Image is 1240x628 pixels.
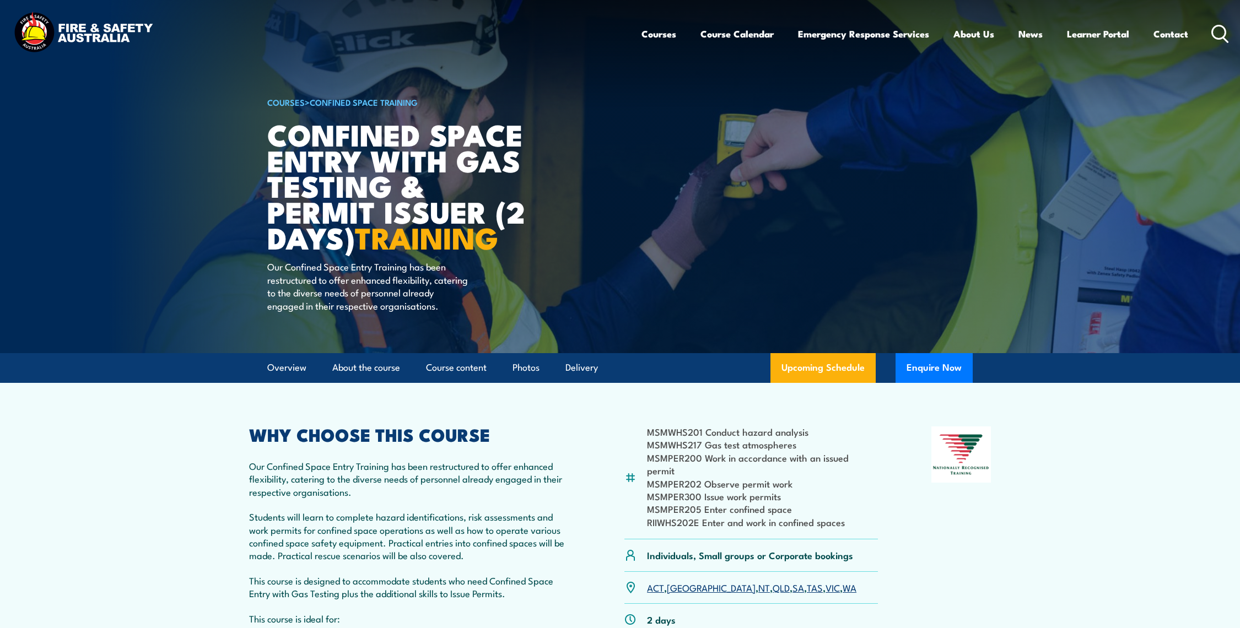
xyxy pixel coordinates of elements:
a: Overview [267,353,306,382]
a: Upcoming Schedule [770,353,876,383]
p: , , , , , , , [647,581,856,594]
li: MSMPER202 Observe permit work [647,477,878,490]
p: Our Confined Space Entry Training has been restructured to offer enhanced flexibility, catering t... [249,459,571,498]
a: Course Calendar [700,19,774,48]
p: 2 days [647,613,676,626]
li: MSMWHS217 Gas test atmospheres [647,438,878,451]
a: Courses [641,19,676,48]
h1: Confined Space Entry with Gas Testing & Permit Issuer (2 days) [267,121,540,250]
a: WA [843,581,856,594]
a: Contact [1153,19,1188,48]
a: VIC [826,581,840,594]
a: Photos [513,353,540,382]
p: Our Confined Space Entry Training has been restructured to offer enhanced flexibility, catering t... [267,260,468,312]
a: [GEOGRAPHIC_DATA] [667,581,756,594]
p: This course is designed to accommodate students who need Confined Space Entry with Gas Testing pl... [249,574,571,600]
strong: TRAINING [355,214,498,259]
li: MSMPER205 Enter confined space [647,502,878,515]
a: Learner Portal [1067,19,1129,48]
li: MSMPER200 Work in accordance with an issued permit [647,451,878,477]
a: Emergency Response Services [798,19,929,48]
p: This course is ideal for: [249,612,571,625]
li: MSMWHS201 Conduct hazard analysis [647,425,878,438]
li: MSMPER300 Issue work permits [647,490,878,502]
a: QLD [773,581,790,594]
a: ACT [647,581,664,594]
h2: WHY CHOOSE THIS COURSE [249,426,571,442]
a: Delivery [565,353,598,382]
li: RIIWHS202E Enter and work in confined spaces [647,516,878,528]
p: Students will learn to complete hazard identifications, risk assessments and work permits for con... [249,510,571,562]
a: Confined Space Training [310,96,418,108]
a: NT [758,581,770,594]
a: Course content [426,353,487,382]
h6: > [267,95,540,109]
a: SA [792,581,804,594]
a: TAS [807,581,823,594]
button: Enquire Now [896,353,973,383]
img: Nationally Recognised Training logo. [931,426,991,483]
p: Individuals, Small groups or Corporate bookings [647,549,853,561]
a: News [1018,19,1043,48]
a: About the course [332,353,400,382]
a: COURSES [267,96,305,108]
a: About Us [953,19,994,48]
